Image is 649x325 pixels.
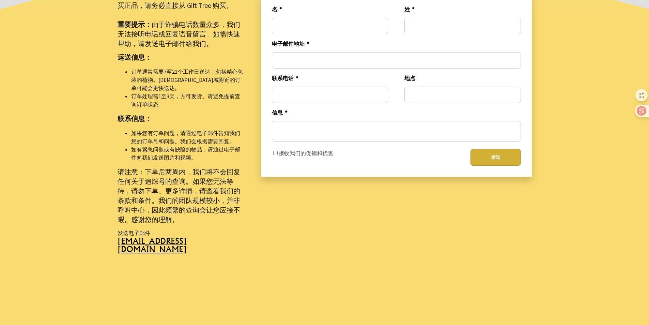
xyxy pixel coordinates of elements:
[131,68,243,91] font: 订单通常需要7至21个工作日送达，包括精心包装的植物。[DEMOGRAPHIC_DATA]城附近的订单可能会更快送达。
[131,146,240,161] font: 如有紧急问题或有缺陷的物品，请通过电子邮件向我们发送图片和视频。
[272,87,388,103] input: 联系电话 *
[131,93,240,108] font: 订单处理需1至3天，方可发货。请避免提前查询订单状态。
[272,52,521,69] input: 电子邮件地址 *
[272,75,299,82] font: 联系电话 *
[131,130,240,145] font: 如果您有订单问题，请通过电子邮件告知我们您的订单号和问题。我们会根据需要回复。
[118,230,150,236] font: 发送电子邮件
[118,236,187,254] font: [EMAIL_ADDRESS][DOMAIN_NAME]
[272,40,310,47] font: 电子邮件地址 *
[118,237,245,258] a: [EMAIL_ADDRESS][DOMAIN_NAME]
[404,87,521,103] input: 地点
[404,75,415,82] font: 地点
[470,149,521,166] button: 发送
[118,20,240,48] font: 由于诈骗电话数量众多，我们无法接听电话或回复语音留言。如需快速帮助，请发送电子邮件给我们。
[279,150,333,157] font: 接收我们的促销和优惠
[491,154,500,160] font: 发送
[118,167,240,224] font: 请注意：下单后两周内，我们将不会回复任何关于追踪号的查询。如果您无法等待，请勿下单。更多详情，请查看我们的条款和条件。我们的团队规模较小，并非呼叫中心，因此频繁的查询会让您应接不暇。感谢您的理解。
[118,20,152,29] font: 重要提示：
[118,114,152,123] font: 联系信息：
[118,53,152,61] font: 运送信息：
